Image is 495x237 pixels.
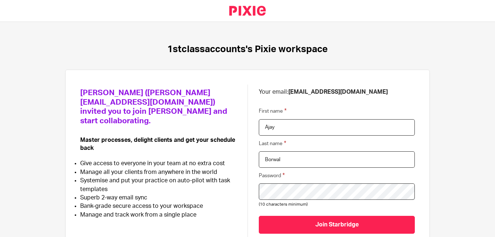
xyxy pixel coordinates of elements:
[80,159,237,168] li: Give access to everyone in your team at no extra cost
[80,168,237,176] li: Manage all your clients from anywhere in the world
[259,216,415,234] input: Join Starbridge
[259,139,286,148] label: Last name
[259,119,415,136] input: First name
[80,176,237,194] li: Systemise and put your practice on auto-pilot with task templates
[80,89,227,125] span: [PERSON_NAME] ([PERSON_NAME][EMAIL_ADDRESS][DOMAIN_NAME]) invited you to join [PERSON_NAME] and s...
[167,44,328,55] h1: 1stclassaccounts's Pixie workspace
[80,194,237,202] li: Superb 2-way email sync
[288,89,388,95] b: [EMAIL_ADDRESS][DOMAIN_NAME]
[259,202,308,206] span: (10 characters minimum)
[259,107,287,115] label: First name
[259,88,415,96] p: Your email:
[80,202,237,210] li: Bank-grade secure access to your workspace
[259,151,415,168] input: Last name
[80,211,237,219] li: Manage and track work from a single place
[259,171,285,180] label: Password
[80,136,237,152] p: Master processes, delight clients and get your schedule back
